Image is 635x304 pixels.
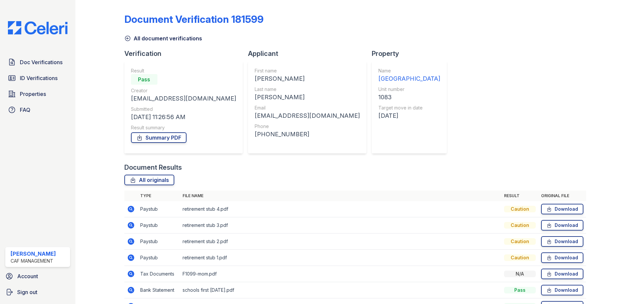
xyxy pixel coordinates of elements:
[20,58,63,66] span: Doc Verifications
[17,288,37,296] span: Sign out
[255,86,360,93] div: Last name
[138,250,180,266] td: Paystub
[504,238,536,245] div: Caution
[5,56,70,69] a: Doc Verifications
[378,111,440,120] div: [DATE]
[541,204,583,214] a: Download
[131,112,236,122] div: [DATE] 11:26:56 AM
[378,105,440,111] div: Target move in date
[541,252,583,263] a: Download
[538,191,586,201] th: Original file
[255,123,360,130] div: Phone
[124,163,182,172] div: Document Results
[180,201,501,217] td: retirement stub 4.pdf
[180,217,501,234] td: retirement stub 3.pdf
[504,271,536,277] div: N/A
[5,87,70,101] a: Properties
[372,49,452,58] div: Property
[17,272,38,280] span: Account
[138,282,180,298] td: Bank Statement
[255,105,360,111] div: Email
[378,93,440,102] div: 1083
[541,220,583,231] a: Download
[541,285,583,295] a: Download
[378,67,440,74] div: Name
[255,130,360,139] div: [PHONE_NUMBER]
[20,90,46,98] span: Properties
[180,282,501,298] td: schools first [DATE].pdf
[5,71,70,85] a: ID Verifications
[131,94,236,103] div: [EMAIL_ADDRESS][DOMAIN_NAME]
[541,236,583,247] a: Download
[180,234,501,250] td: retirement stub 2.pdf
[20,74,58,82] span: ID Verifications
[131,74,157,85] div: Pass
[504,254,536,261] div: Caution
[504,287,536,293] div: Pass
[378,74,440,83] div: [GEOGRAPHIC_DATA]
[180,250,501,266] td: retirement stub 1.pdf
[3,270,73,283] a: Account
[607,278,628,297] iframe: chat widget
[255,93,360,102] div: [PERSON_NAME]
[131,67,236,74] div: Result
[124,34,202,42] a: All document verifications
[504,206,536,212] div: Caution
[3,21,73,34] img: CE_Logo_Blue-a8612792a0a2168367f1c8372b55b34899dd931a85d93a1a3d3e32e68fde9ad4.png
[11,258,56,264] div: CAF Management
[20,106,30,114] span: FAQ
[124,175,174,185] a: All originals
[255,67,360,74] div: First name
[255,111,360,120] div: [EMAIL_ADDRESS][DOMAIN_NAME]
[541,269,583,279] a: Download
[124,13,264,25] div: Document Verification 181599
[248,49,372,58] div: Applicant
[180,266,501,282] td: F1099-mom.pdf
[138,201,180,217] td: Paystub
[138,266,180,282] td: Tax Documents
[3,285,73,299] a: Sign out
[378,86,440,93] div: Unit number
[180,191,501,201] th: File name
[124,49,248,58] div: Verification
[131,132,187,143] a: Summary PDF
[11,250,56,258] div: [PERSON_NAME]
[138,191,180,201] th: Type
[138,217,180,234] td: Paystub
[131,106,236,112] div: Submitted
[131,87,236,94] div: Creator
[504,222,536,229] div: Caution
[138,234,180,250] td: Paystub
[131,124,236,131] div: Result summary
[378,67,440,83] a: Name [GEOGRAPHIC_DATA]
[255,74,360,83] div: [PERSON_NAME]
[501,191,538,201] th: Result
[5,103,70,116] a: FAQ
